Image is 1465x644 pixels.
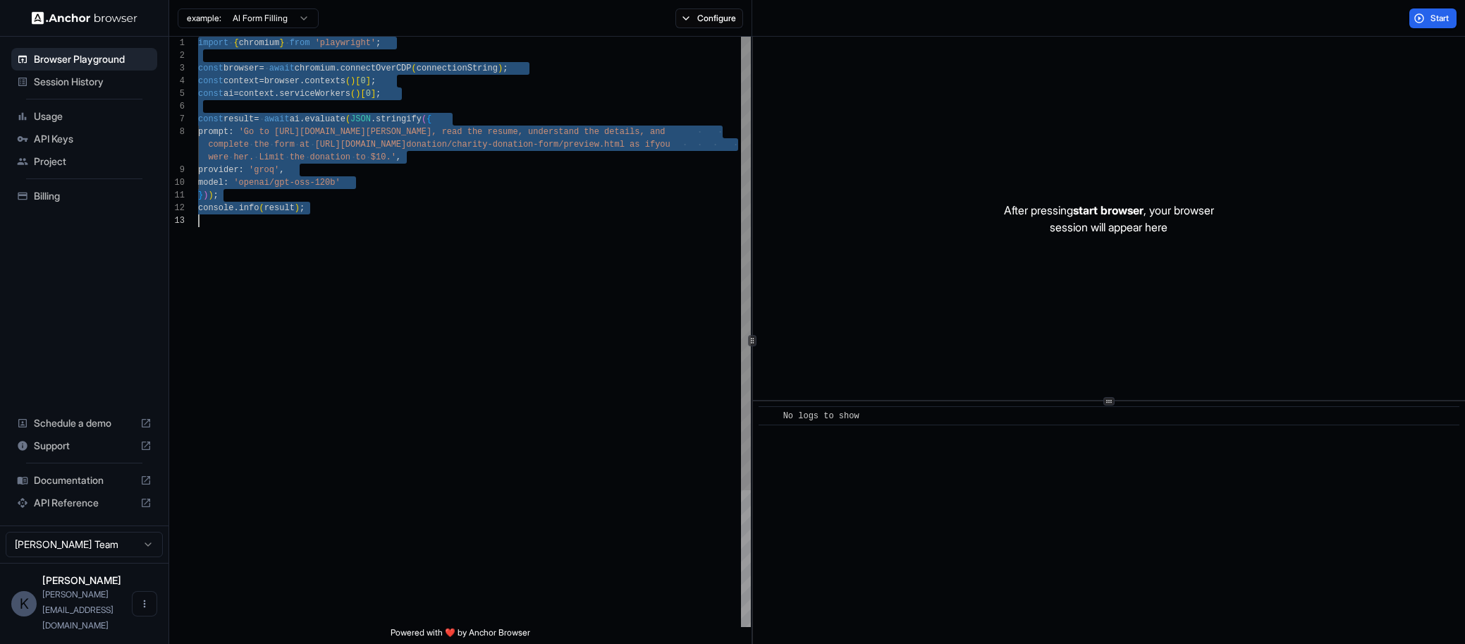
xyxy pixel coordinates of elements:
div: 2 [169,49,185,62]
span: 'groq' [249,165,279,175]
span: chromium [239,38,280,48]
span: you [655,140,670,150]
span: ) [350,76,355,86]
span: . [371,114,376,124]
span: Support [34,439,135,453]
span: const [198,89,223,99]
span: 0 [366,89,371,99]
div: Support [11,435,157,457]
span: result [264,203,295,213]
span: Session History [34,75,152,89]
span: example: [187,13,221,24]
span: . [300,114,305,124]
span: ; [376,89,381,99]
span: ( [345,76,350,86]
div: 5 [169,87,185,100]
span: . [274,89,279,99]
span: Browser Playground [34,52,152,66]
span: ai [223,89,233,99]
span: 'Go to [URL][DOMAIN_NAME][PERSON_NAME], re [239,127,452,137]
span: provider [198,165,239,175]
span: Project [34,154,152,169]
div: 1 [169,37,185,49]
p: After pressing , your browser session will appear here [1004,202,1214,236]
span: ; [376,38,381,48]
div: Project [11,150,157,173]
span: await [269,63,295,73]
img: Anchor Logo [32,11,137,25]
span: ) [208,190,213,200]
span: browser [223,63,259,73]
span: context [239,89,274,99]
span: ad the resume, understand the details, and [452,127,665,137]
span: = [259,63,264,73]
span: . [335,63,340,73]
span: console [198,203,233,213]
span: No logs to show [783,411,859,421]
span: { [233,38,238,48]
span: evaluate [305,114,345,124]
div: API Keys [11,128,157,150]
div: Schedule a demo [11,412,157,435]
span: ] [366,76,371,86]
span: JSON [350,114,371,124]
span: ; [214,190,219,200]
span: contexts [305,76,345,86]
span: browser [264,76,300,86]
span: prompt [198,127,228,137]
div: Documentation [11,469,157,492]
span: connectionString [417,63,498,73]
span: API Keys [34,132,152,146]
span: ; [503,63,508,73]
button: Configure [675,8,744,28]
span: result [223,114,254,124]
span: info [239,203,259,213]
div: Session History [11,71,157,93]
span: from [290,38,310,48]
span: Start [1430,13,1450,24]
span: model [198,178,223,188]
span: : [223,178,228,188]
span: context [223,76,259,86]
span: ) [295,203,300,213]
span: [ [355,76,360,86]
div: 11 [169,189,185,202]
span: ( [345,114,350,124]
div: Usage [11,105,157,128]
button: Start [1409,8,1457,28]
span: ) [203,190,208,200]
span: } [198,190,203,200]
span: k.yung@live.com [42,589,114,631]
span: [ [360,89,365,99]
span: serviceWorkers [279,89,350,99]
span: Powered with ❤️ by Anchor Browser [391,627,530,644]
span: complete the form at [URL][DOMAIN_NAME] [208,140,406,150]
span: 'openai/gpt-oss-120b' [233,178,340,188]
div: Billing [11,185,157,207]
span: 'playwright' [315,38,376,48]
span: const [198,76,223,86]
span: ​ [766,409,773,423]
span: : [239,165,244,175]
span: Usage [34,109,152,123]
div: 7 [169,113,185,126]
div: Browser Playground [11,48,157,71]
div: 6 [169,100,185,113]
span: ] [371,89,376,99]
span: connectOverCDP [341,63,412,73]
div: API Reference [11,492,157,514]
span: Schedule a demo [34,416,135,430]
span: = [254,114,259,124]
span: import [198,38,228,48]
span: , [396,152,401,162]
span: ) [355,89,360,99]
span: ( [259,203,264,213]
span: const [198,114,223,124]
div: 13 [169,214,185,227]
span: ; [371,76,376,86]
span: ) [498,63,503,73]
span: = [233,89,238,99]
span: 0 [360,76,365,86]
span: : [228,127,233,137]
div: K [11,591,37,616]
